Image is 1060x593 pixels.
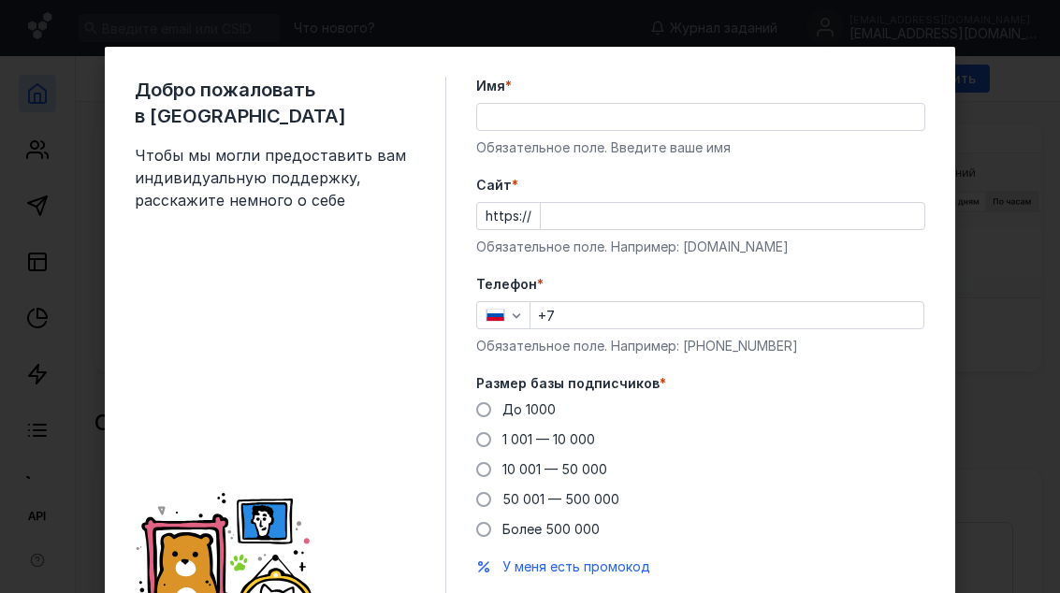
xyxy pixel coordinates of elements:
span: Размер базы подписчиков [476,374,660,393]
span: Телефон [476,275,537,294]
span: 10 001 — 50 000 [502,461,607,477]
span: Чтобы мы могли предоставить вам индивидуальную поддержку, расскажите немного о себе [135,144,415,211]
span: 1 001 — 10 000 [502,431,595,447]
span: 50 001 — 500 000 [502,491,619,507]
span: Cайт [476,176,512,195]
span: Имя [476,77,505,95]
span: Добро пожаловать в [GEOGRAPHIC_DATA] [135,77,415,129]
span: До 1000 [502,401,556,417]
div: Обязательное поле. Например: [PHONE_NUMBER] [476,337,925,355]
button: У меня есть промокод [502,557,650,576]
div: Обязательное поле. Например: [DOMAIN_NAME] [476,238,925,256]
div: Обязательное поле. Введите ваше имя [476,138,925,157]
span: У меня есть промокод [502,558,650,574]
span: Более 500 000 [502,521,600,537]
